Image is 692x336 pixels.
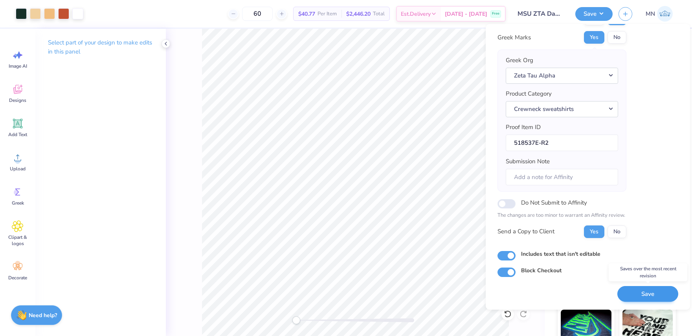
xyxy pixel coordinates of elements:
[242,7,273,21] input: – –
[373,10,385,18] span: Total
[492,11,499,17] span: Free
[506,101,618,117] button: Crewneck sweatshirts
[506,56,533,65] label: Greek Org
[642,6,676,22] a: MN
[506,68,618,84] button: Zeta Tau Alpha
[445,10,487,18] span: [DATE] - [DATE]
[584,31,604,44] button: Yes
[292,316,300,324] div: Accessibility label
[497,212,626,220] p: The changes are too minor to warrant an Affinity review.
[512,6,569,22] input: Untitled Design
[9,97,26,103] span: Designs
[609,263,687,281] div: Saves over the most recent revision
[608,31,626,44] button: No
[657,6,673,22] img: Mark Navarro
[646,9,655,18] span: MN
[506,169,618,186] input: Add a note for Affinity
[8,131,27,138] span: Add Text
[29,312,57,319] strong: Need help?
[497,227,554,236] div: Send a Copy to Client
[8,275,27,281] span: Decorate
[584,225,604,238] button: Yes
[506,89,552,98] label: Product Category
[5,234,31,247] span: Clipart & logos
[506,123,541,132] label: Proof Item ID
[12,200,24,206] span: Greek
[521,266,562,275] label: Block Checkout
[318,10,337,18] span: Per Item
[608,225,626,238] button: No
[10,166,26,172] span: Upload
[617,286,678,302] button: Save
[346,10,371,18] span: $2,446.20
[506,157,550,166] label: Submission Note
[521,198,587,208] label: Do Not Submit to Affinity
[575,7,613,21] button: Save
[9,63,27,69] span: Image AI
[521,250,600,258] label: Includes text that isn't editable
[298,10,315,18] span: $40.77
[401,10,431,18] span: Est. Delivery
[497,33,531,42] div: Greek Marks
[48,38,153,56] p: Select part of your design to make edits in this panel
